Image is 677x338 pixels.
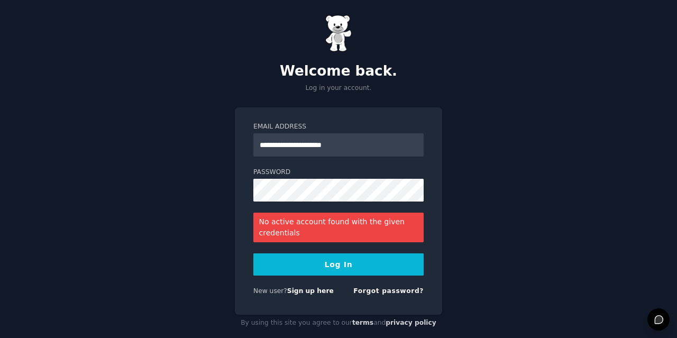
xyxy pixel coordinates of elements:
[253,253,424,276] button: Log In
[386,319,436,326] a: privacy policy
[353,287,424,295] a: Forgot password?
[253,168,424,177] label: Password
[352,319,373,326] a: terms
[235,63,442,80] h2: Welcome back.
[235,315,442,332] div: By using this site you agree to our and
[325,15,352,52] img: Gummy Bear
[253,122,424,132] label: Email Address
[253,287,287,295] span: New user?
[253,213,424,242] div: No active account found with the given credentials
[235,84,442,93] p: Log in your account.
[287,287,334,295] a: Sign up here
